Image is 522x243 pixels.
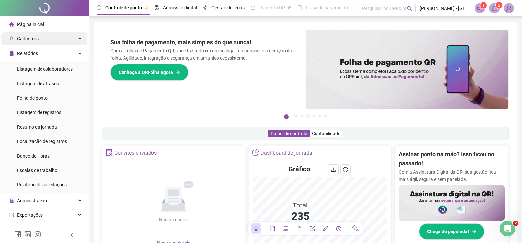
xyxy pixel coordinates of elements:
[472,229,476,234] span: arrow-right
[297,5,302,10] span: book
[399,150,505,168] h2: Assinar ponto na mão? Isso ficou no passado!
[310,226,315,231] span: export
[9,51,14,56] span: file
[513,221,518,226] span: 2
[17,198,47,203] span: Administração
[419,223,484,240] button: Chega de papelada!
[119,69,173,76] span: Conheça a QRFolha agora
[9,36,14,41] span: user-add
[17,168,57,173] span: Escalas de trabalho
[296,226,302,231] span: file
[17,95,48,101] span: Folha de ponto
[283,226,288,231] span: laptop
[500,221,515,236] iframe: Intercom live chat
[97,5,101,10] span: clock-circle
[312,114,316,118] button: 5
[17,124,57,130] span: Resumo da jornada
[145,6,149,10] span: pushpin
[477,5,483,11] span: notification
[105,5,142,10] span: Controle de ponto
[17,212,43,218] span: Exportações
[399,168,505,183] p: Com a Assinatura Digital da QR, sua gestão fica mais ágil, segura e sem papelada.
[17,51,38,56] span: Relatórios
[17,153,50,158] span: Banco de Horas
[312,131,340,136] span: Contabilidade
[318,114,321,118] button: 6
[154,5,159,10] span: file-done
[306,114,310,118] button: 4
[251,5,255,10] span: dashboard
[420,5,471,12] span: [PERSON_NAME] - [GEOGRAPHIC_DATA]
[114,147,157,158] div: Convites enviados
[271,131,307,136] span: Painel de controle
[324,114,327,118] button: 7
[17,182,67,187] span: Relatório de solicitações
[331,167,336,172] span: download
[17,66,73,72] span: Listagem de colaboradores
[252,149,259,156] span: pie-chart
[294,114,298,118] button: 2
[491,5,497,11] span: bell
[17,36,39,41] span: Cadastros
[17,22,44,27] span: Página inicial
[498,3,500,8] span: 2
[17,110,61,115] span: Listagem de registros
[70,233,74,237] span: left
[110,38,298,47] h2: Sua folha de pagamento, mais simples do que nunca!
[14,231,21,238] span: facebook
[203,5,207,10] span: sun
[143,216,204,223] div: Não há dados
[211,5,245,10] span: Gestão de férias
[480,2,487,9] sup: 1
[9,198,14,203] span: lock
[9,213,14,217] span: export
[284,114,289,119] button: 1
[323,226,328,231] span: api
[496,2,502,9] sup: 2
[288,164,310,174] h4: Gráfico
[482,3,485,8] span: 1
[343,167,348,172] span: reload
[399,185,505,221] img: banner%2F02c71560-61a6-44d4-94b9-c8ab97240462.png
[504,3,514,13] img: 82688
[259,5,285,10] span: Painel do DP
[17,139,67,144] span: Localização de registros
[106,149,113,156] span: solution
[261,147,312,158] div: Dashboard de jornada
[306,30,509,109] img: banner%2F8d14a306-6205-4263-8e5b-06e9a85ad873.png
[24,231,31,238] span: linkedin
[306,5,348,10] span: Folha de pagamento
[253,226,259,231] span: home
[407,6,412,11] span: search
[176,70,180,75] span: arrow-right
[300,114,304,118] button: 3
[270,226,275,231] span: book
[9,22,14,27] span: home
[34,231,41,238] span: instagram
[110,64,188,81] button: Conheça a QRFolha agora
[17,81,59,86] span: Listagem de atrasos
[288,6,291,10] span: pushpin
[17,227,41,232] span: Integrações
[427,228,469,235] span: Chega de papelada!
[163,5,197,10] span: Admissão digital
[110,47,298,61] p: Com a Folha de Pagamento QR, você faz tudo em um só lugar: da admissão à geração da folha. Agilid...
[336,226,341,231] span: history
